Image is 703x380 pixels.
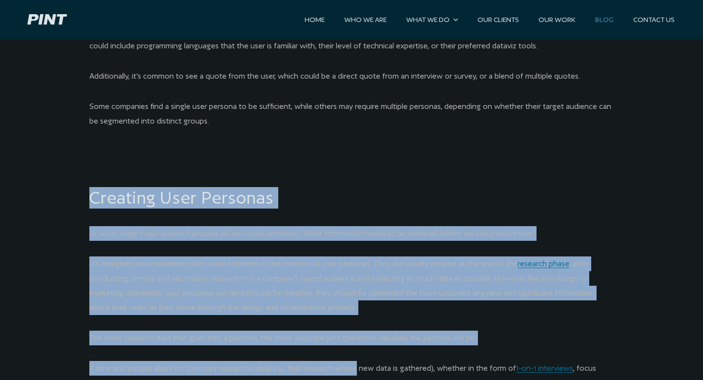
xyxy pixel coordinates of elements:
[468,11,529,28] a: Our Clients
[396,11,468,28] a: What We Do
[585,11,623,28] a: Blog
[517,259,569,268] a: research phase
[295,11,684,28] nav: Site Navigation
[295,11,334,28] a: Home
[89,331,614,345] p: The more research data that goes into a persona, the more accurate (and therefore valuable) the p...
[529,11,585,28] a: Our Work
[89,187,614,209] h2: Creating User Personas
[89,256,614,315] p: UX designers and marketers often work together in the creation of user personas. They are usually...
[334,11,396,28] a: Who We Are
[89,24,614,53] p: It’s also helpful to include information that is specific to the product or industry in question:...
[516,363,573,373] a: 1-on-1 interviews
[89,99,614,128] p: Some companies find a single user persona to be sufficient, while others may require multiple per...
[89,229,535,238] em: At what stage in our research process do we create personas? What information needs to be gathere...
[89,69,614,84] p: Additionally, it’s common to see a quote from the user, which could be a direct quote from an int...
[192,363,248,373] strong: primary research
[623,11,684,28] a: Contact Us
